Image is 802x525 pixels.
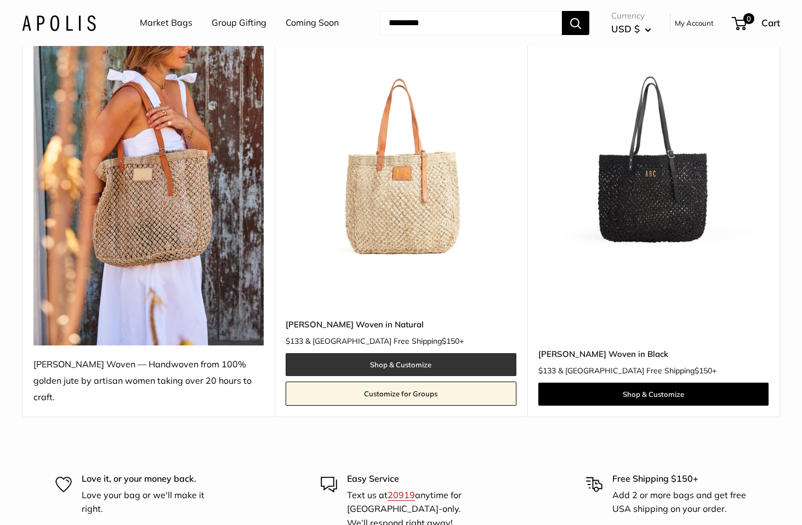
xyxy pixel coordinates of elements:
a: Market Bags [140,15,192,31]
img: Mercado Woven in Natural [286,39,516,269]
input: Search... [380,11,562,35]
a: Coming Soon [286,15,339,31]
span: $133 [538,366,556,376]
p: Love your bag or we'll make it right. [82,488,216,516]
p: Easy Service [347,472,481,486]
a: 0 Cart [733,14,780,32]
div: [PERSON_NAME] Woven — Handwoven from 100% golden jute by artisan women taking over 20 hours to cr... [33,356,264,406]
a: [PERSON_NAME] Woven in Black [538,348,769,360]
span: Currency [611,8,651,24]
a: [PERSON_NAME] Woven in Natural [286,318,516,331]
img: Mercado Woven — Handwoven from 100% golden jute by artisan women taking over 20 hours to craft. [33,39,264,345]
a: Mercado Woven in BlackMercado Woven in Black [538,39,769,269]
span: Cart [761,17,780,28]
a: Group Gifting [212,15,266,31]
p: Add 2 or more bags and get free USA shipping on your order. [612,488,747,516]
img: Mercado Woven in Black [538,39,769,269]
a: Mercado Woven in NaturalMercado Woven in Natural [286,39,516,269]
a: My Account [675,16,714,30]
span: 0 [743,13,754,24]
a: Shop & Customize [286,353,516,376]
a: Shop & Customize [538,383,769,406]
span: USD $ [611,23,640,34]
span: & [GEOGRAPHIC_DATA] Free Shipping + [558,367,716,374]
span: $150 [442,336,459,346]
span: $133 [286,336,303,346]
button: Search [562,11,589,35]
a: 20919 [388,489,415,500]
p: Free Shipping $150+ [612,472,747,486]
button: USD $ [611,20,651,38]
p: Love it, or your money back. [82,472,216,486]
span: & [GEOGRAPHIC_DATA] Free Shipping + [305,337,464,345]
span: $150 [695,366,712,376]
a: Customize for Groups [286,382,516,406]
img: Apolis [22,15,96,31]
